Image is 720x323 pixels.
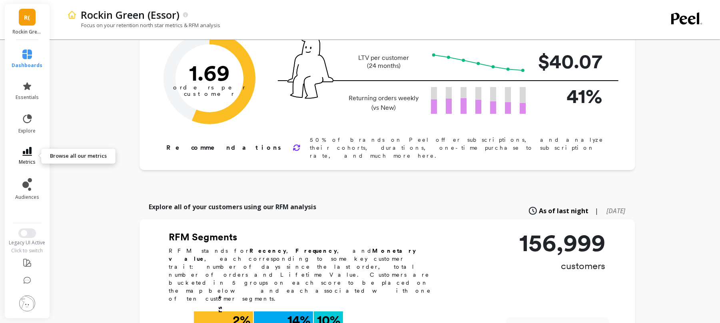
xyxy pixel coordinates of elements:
[287,32,333,99] img: pal seatted on line
[347,54,421,70] p: LTV per customer (24 months)
[173,84,246,91] tspan: orders per
[296,248,337,254] b: Frequency
[16,94,39,101] span: essentials
[167,143,283,153] p: Recommendations
[19,295,35,311] img: profile picture
[12,62,43,69] span: dashboards
[189,59,229,86] text: 1.69
[184,90,235,97] tspan: customer
[539,46,602,76] p: $40.07
[607,206,626,215] span: [DATE]
[539,81,602,111] p: 41%
[19,128,36,134] span: explore
[67,22,220,29] p: Focus on your retention north star metrics & RFM analysis
[310,136,610,160] p: 50% of brands on Peel offer subscriptions, and analyze their cohorts, durations, one-time purchas...
[18,228,36,238] button: Switch to New UI
[347,93,421,113] p: Returning orders weekly (vs New)
[4,248,51,254] div: Click to switch
[520,231,606,255] p: 156,999
[15,194,39,200] span: audiences
[67,10,77,20] img: header icon
[24,13,30,22] span: R(
[520,260,606,272] p: customers
[595,206,599,216] span: |
[169,231,441,244] h2: RFM Segments
[13,29,42,35] p: Rockin Green (Essor)
[149,202,317,212] p: Explore all of your customers using our RFM analysis
[169,247,441,303] p: RFM stands for , , and , each corresponding to some key customer trait: number of days since the ...
[4,240,51,246] div: Legacy UI Active
[81,8,180,22] p: Rockin Green (Essor)
[539,206,589,216] span: As of last night
[19,159,36,165] span: metrics
[250,248,287,254] b: Recency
